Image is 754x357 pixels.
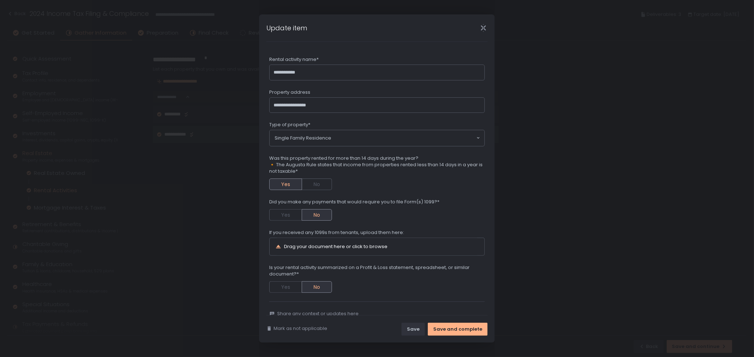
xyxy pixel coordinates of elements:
[269,281,302,293] button: Yes
[302,178,332,190] button: No
[269,162,485,175] span: 🔸 The Augusta Rule states that income from properties rented less than 14 days in a year is not t...
[269,209,302,221] button: Yes
[269,229,404,236] span: If you received any 1099s from tenants, upload them here:
[269,89,310,96] span: Property address
[407,326,420,332] div: Save
[331,135,476,142] input: Search for option
[302,209,332,221] button: No
[269,56,319,63] span: Rental activity name*
[269,199,439,205] span: Did you make any payments that would require you to file Form(s) 1099?*
[302,281,332,293] button: No
[270,130,484,146] div: Search for option
[284,244,387,249] div: Drag your document here or click to browse
[472,24,495,32] div: Close
[274,325,327,332] span: Mark as not applicable
[277,310,359,317] span: Share any context or updates here
[269,122,310,128] span: Type of property*
[269,264,485,277] span: Is your rental activity summarized on a Profit & Loss statement, spreadsheet, or similar document?*
[433,326,482,332] div: Save and complete
[402,323,425,336] button: Save
[275,135,331,142] span: Single Family Residence
[269,178,302,190] button: Yes
[269,155,485,162] span: Was this property rented for more than 14 days during the year?
[266,325,327,332] button: Mark as not applicable
[266,23,307,33] h1: Update item
[428,323,488,336] button: Save and complete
